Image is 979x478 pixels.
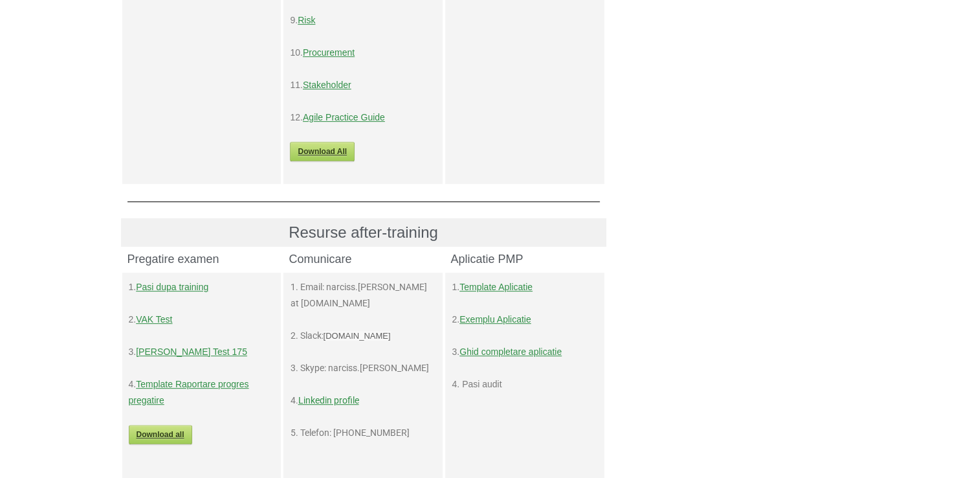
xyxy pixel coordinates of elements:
a: Risk [298,15,315,25]
p: 1. [129,279,275,295]
p: 4. Pasi audit [452,376,598,393]
h4: Comunicare [289,253,437,265]
h3: Resurse after-training [127,225,600,240]
p: 2. [129,312,275,328]
p: 2. [452,312,598,328]
a: Download All [290,142,355,161]
a: VAK Test [136,314,172,324]
span: [DOMAIN_NAME] [323,331,390,341]
a: Template Raportare progres pregatire [129,379,249,405]
a: Download all [129,425,192,444]
a: Procurement [303,47,355,58]
p: 4. [290,393,436,409]
a: Agile Practice Guide [303,112,385,122]
p: 5. Telefon: [PHONE_NUMBER] [290,425,436,441]
p: 1. Email: narciss.[PERSON_NAME] at [DOMAIN_NAME] [290,279,436,312]
h4: Pregatire examen [127,253,276,265]
a: Template Aplicatie [459,282,533,292]
p: 2. Slack: [290,328,436,344]
p: 3. [452,344,598,360]
a: [PERSON_NAME] Test 175 [136,347,247,357]
a: Stakeholder [303,80,351,90]
p: 9. [290,12,436,28]
a: Pasi dupa training [136,282,208,292]
p: 3. [129,344,275,360]
p: 11. [290,77,436,93]
p: 10. [290,45,436,61]
p: 1. [452,279,598,295]
a: Linkedin profile [298,395,358,405]
p: 4. [129,376,275,409]
p: 3. Skype: narciss.[PERSON_NAME] [290,360,436,376]
p: 12. [290,109,436,126]
h4: Aplicatie PMP [450,253,599,265]
a: Ghid completare aplicatie [459,347,562,357]
a: Exemplu Aplicatie [459,314,531,324]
